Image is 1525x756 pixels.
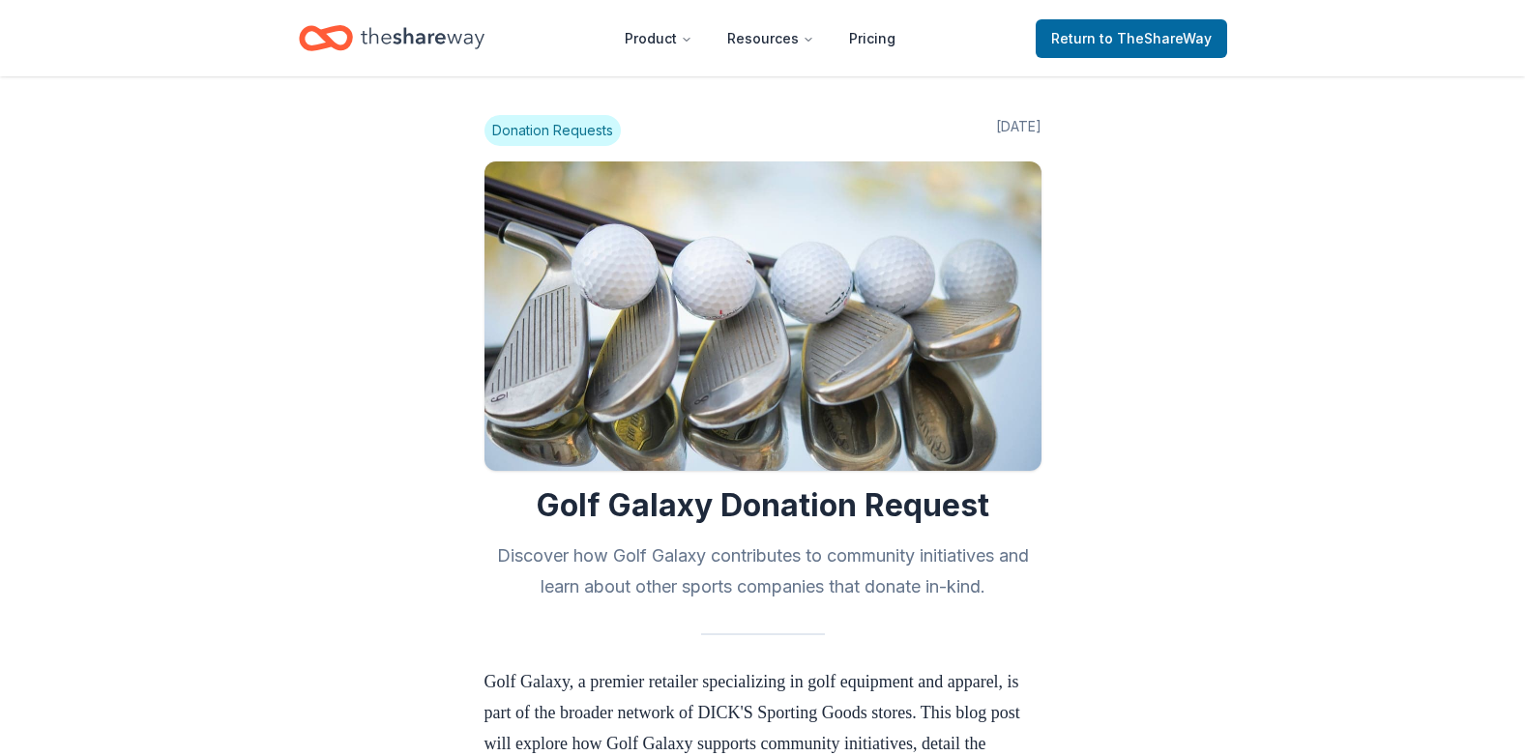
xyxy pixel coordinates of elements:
[1100,30,1212,46] span: to TheShareWay
[1036,19,1227,58] a: Returnto TheShareWay
[484,540,1041,602] h2: Discover how Golf Galaxy contributes to community initiatives and learn about other sports compan...
[834,19,911,58] a: Pricing
[712,19,830,58] button: Resources
[996,115,1041,146] span: [DATE]
[609,15,911,61] nav: Main
[609,19,708,58] button: Product
[1051,27,1212,50] span: Return
[484,161,1041,471] img: Image for Golf Galaxy Donation Request
[484,115,621,146] span: Donation Requests
[484,486,1041,525] h1: Golf Galaxy Donation Request
[299,15,484,61] a: Home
